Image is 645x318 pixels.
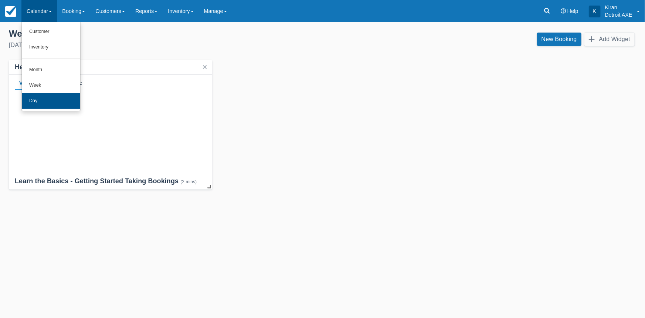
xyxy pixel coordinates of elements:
div: Welcome , Kiran ! [9,28,317,39]
a: Week [22,78,80,93]
a: Month [22,62,80,78]
div: K [589,6,601,17]
ul: Calendar [21,22,81,111]
button: Add Widget [584,33,635,46]
div: Helpdesk [15,63,45,71]
p: Detroit AXE [605,11,632,19]
p: Kiran [605,4,632,11]
span: Help [567,8,578,14]
i: Help [561,9,566,14]
div: [DATE] [9,41,317,50]
div: Learn the Basics - Getting Started Taking Bookings [15,177,206,186]
div: (2 mins) [180,179,197,184]
a: Day [22,93,80,109]
a: New Booking [537,33,581,46]
a: Inventory [22,40,80,55]
div: Video [15,75,38,90]
img: checkfront-main-nav-mini-logo.png [5,6,16,17]
a: Customer [22,24,80,40]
